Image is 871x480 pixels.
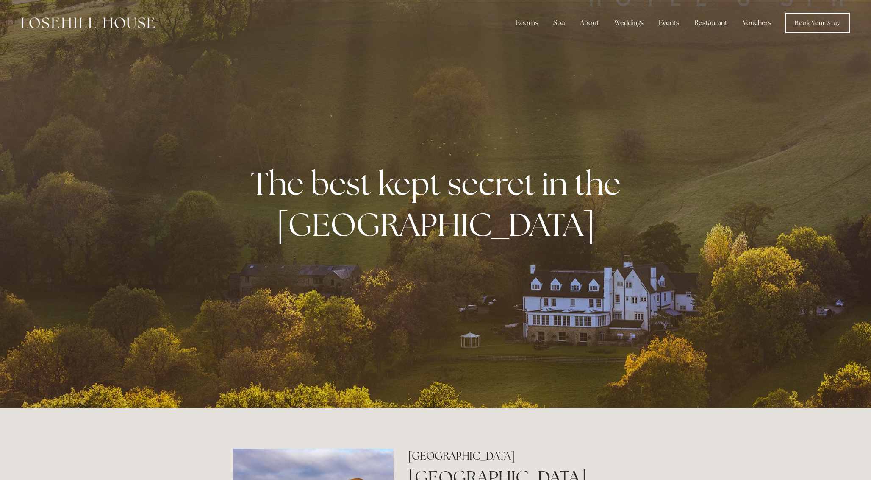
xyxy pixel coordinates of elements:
[251,162,627,246] strong: The best kept secret in the [GEOGRAPHIC_DATA]
[21,17,155,28] img: Losehill House
[573,14,606,31] div: About
[607,14,650,31] div: Weddings
[652,14,686,31] div: Events
[408,449,638,463] h2: [GEOGRAPHIC_DATA]
[546,14,571,31] div: Spa
[509,14,545,31] div: Rooms
[736,14,778,31] a: Vouchers
[688,14,734,31] div: Restaurant
[785,13,850,33] a: Book Your Stay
